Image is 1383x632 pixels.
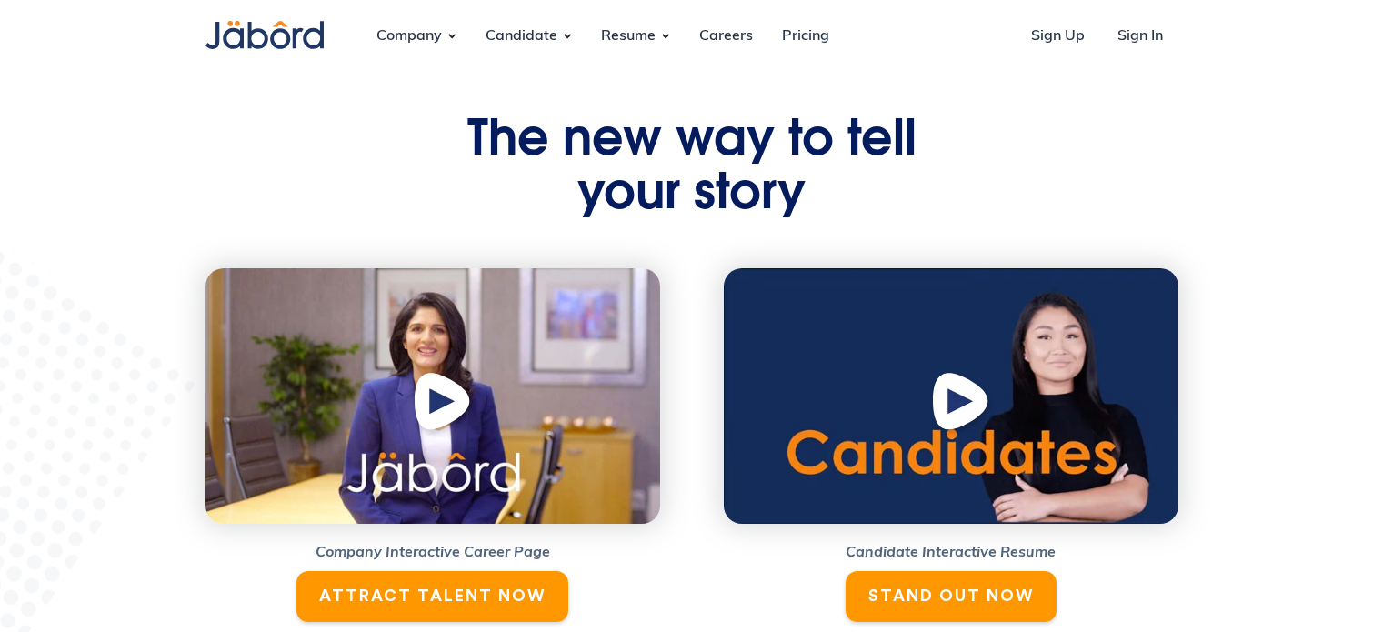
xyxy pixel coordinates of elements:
[362,12,456,61] div: Company
[685,12,767,61] a: Careers
[586,12,670,61] div: Resume
[767,12,844,61] a: Pricing
[724,268,1178,525] img: Candidate Thumbnail
[724,268,1178,525] a: open lightbox
[471,12,572,61] div: Candidate
[442,116,942,225] h1: The new way to tell your story
[205,542,660,564] h5: Company Interactive Career Page
[1103,12,1178,61] a: Sign In
[724,542,1178,564] h5: Candidate Interactive Resume
[296,571,568,621] a: ATTRACT TALENT NOW
[868,586,1034,607] div: STAND OUT NOW
[319,586,546,607] div: ATTRACT TALENT NOW
[205,268,660,525] a: open lightbox
[205,21,324,49] img: Jabord
[928,370,997,441] img: Play Button
[205,268,660,525] img: Company Career Page
[846,571,1057,621] a: STAND OUT NOW
[1017,12,1099,61] a: Sign Up
[410,370,479,441] img: Play Button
